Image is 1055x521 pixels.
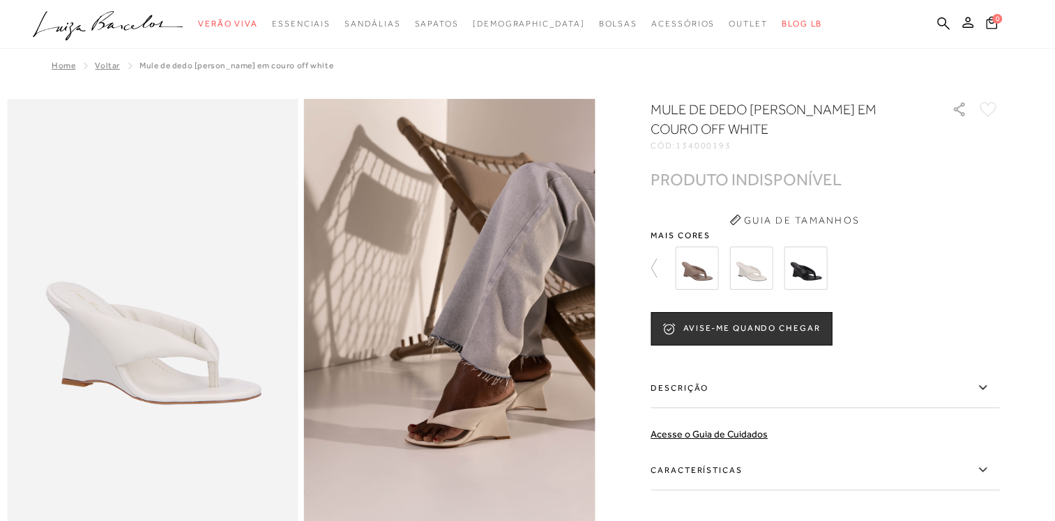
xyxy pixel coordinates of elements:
[782,19,822,29] span: BLOG LB
[676,141,731,150] span: 134000193
[198,11,258,37] a: noSubCategoriesText
[473,19,585,29] span: [DEMOGRAPHIC_DATA]
[651,172,842,187] div: PRODUTO INDISPONÍVEL
[651,231,999,240] span: Mais cores
[598,19,637,29] span: Bolsas
[651,450,999,490] label: Características
[651,100,912,139] h1: MULE DE DEDO [PERSON_NAME] EM COURO OFF WHITE
[651,19,715,29] span: Acessórios
[729,19,768,29] span: Outlet
[198,19,258,29] span: Verão Viva
[675,247,718,290] img: MULE DE TIRAS ACOLCHOADAS EM COURO CINZA DUMBO E SALTO ANABELA
[651,428,768,440] a: Acesse o Guia de Cuidados
[473,11,585,37] a: noSubCategoriesText
[414,19,458,29] span: Sapatos
[982,15,1001,34] button: 0
[729,247,773,290] img: MULE DE TIRAS ACOLCHOADAS EM COURO OFF WHITE E SALTO ANABELA
[598,11,637,37] a: noSubCategoriesText
[782,11,822,37] a: BLOG LB
[651,368,999,408] label: Descrição
[651,11,715,37] a: noSubCategoriesText
[784,247,827,290] img: MULE DE TIRAS ACOLCHOADAS EM COURO PRETO E SALTO ANABELA
[52,61,75,70] a: Home
[344,11,400,37] a: noSubCategoriesText
[729,11,768,37] a: noSubCategoriesText
[414,11,458,37] a: noSubCategoriesText
[272,19,331,29] span: Essenciais
[272,11,331,37] a: noSubCategoriesText
[651,141,929,150] div: CÓD:
[724,209,864,231] button: Guia de Tamanhos
[95,61,120,70] a: Voltar
[344,19,400,29] span: Sandálias
[992,14,1002,24] span: 0
[651,312,832,345] button: AVISE-ME QUANDO CHEGAR
[139,61,333,70] span: MULE DE DEDO [PERSON_NAME] EM COURO OFF WHITE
